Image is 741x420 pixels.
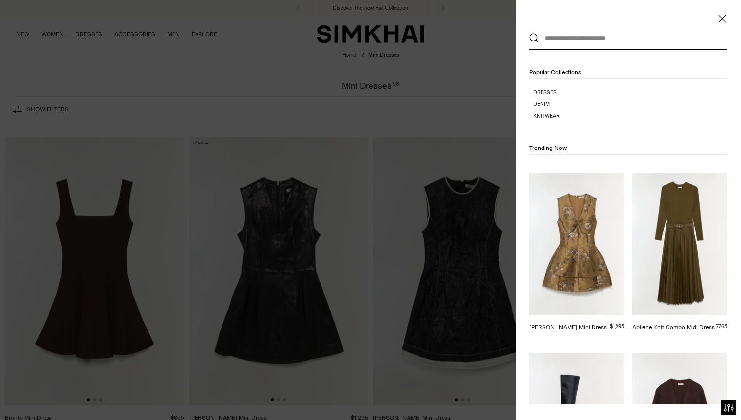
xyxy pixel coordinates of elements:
a: Dresses [533,89,727,97]
a: [PERSON_NAME] Mini Dress [529,324,607,331]
span: Trending Now [529,145,567,151]
a: Knitwear [533,112,727,120]
button: Search [529,33,539,43]
input: What are you looking for? [539,27,713,49]
a: Denim [533,100,727,108]
span: Popular Collections [529,69,581,75]
button: Close [717,14,727,24]
a: Abilene Knit Combo Midi Dress [632,324,715,331]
